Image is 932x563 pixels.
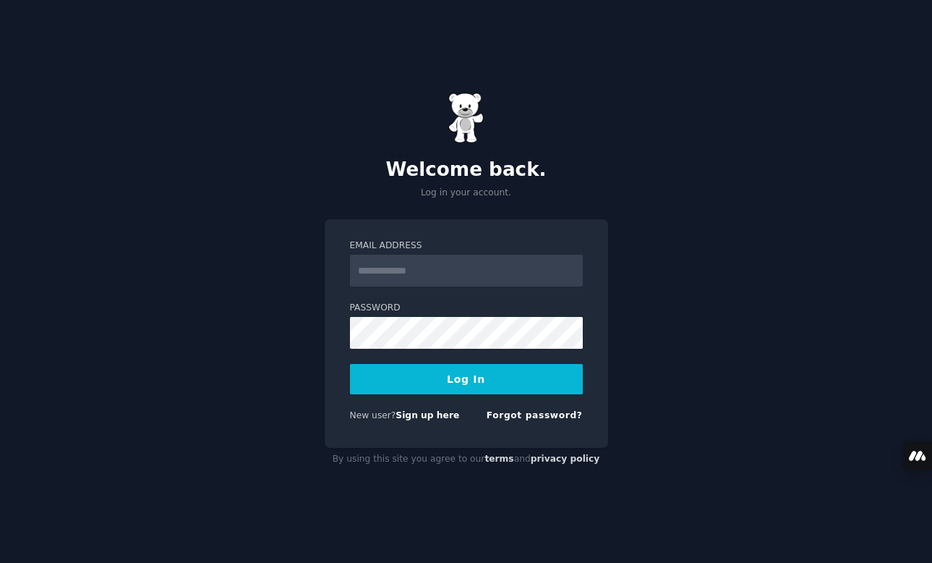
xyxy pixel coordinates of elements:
div: By using this site you agree to our and [325,448,608,471]
a: Sign up here [396,410,459,420]
p: Log in your account. [325,187,608,200]
h2: Welcome back. [325,158,608,182]
a: privacy policy [531,454,600,464]
label: Password [350,302,583,315]
a: Forgot password? [487,410,583,420]
a: terms [484,454,513,464]
span: New user? [350,410,396,420]
img: Gummy Bear [448,93,484,143]
button: Log In [350,364,583,394]
label: Email Address [350,240,583,253]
